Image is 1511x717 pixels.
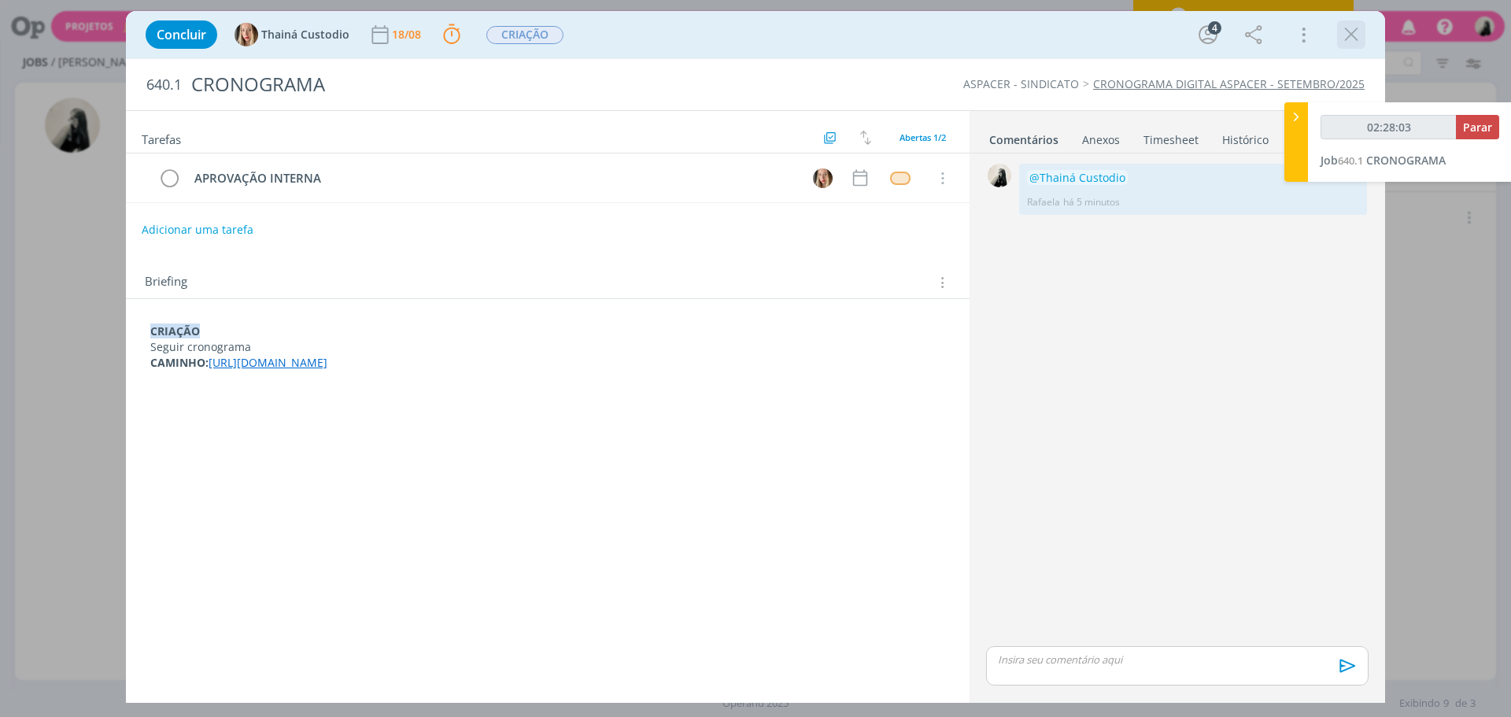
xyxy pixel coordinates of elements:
[988,164,1011,187] img: R
[146,20,217,49] button: Concluir
[235,23,258,46] img: T
[145,272,187,293] span: Briefing
[1143,125,1199,148] a: Timesheet
[1366,153,1446,168] span: CRONOGRAMA
[150,355,209,370] strong: CAMINHO:
[963,76,1079,91] a: ASPACER - SINDICATO
[209,355,327,370] a: [URL][DOMAIN_NAME]
[860,131,871,145] img: arrow-down-up.svg
[261,29,349,40] span: Thainá Custodio
[1029,170,1125,185] span: @Thainá Custodio
[1321,153,1446,168] a: Job640.1CRONOGRAMA
[486,26,563,44] span: CRIAÇÃO
[150,339,945,355] p: Seguir cronograma
[1082,132,1120,148] div: Anexos
[185,65,851,104] div: CRONOGRAMA
[187,168,798,188] div: APROVAÇÃO INTERNA
[811,166,834,190] button: T
[157,28,206,41] span: Concluir
[900,131,946,143] span: Abertas 1/2
[1221,125,1269,148] a: Histórico
[146,76,182,94] span: 640.1
[1195,22,1221,47] button: 4
[142,128,181,147] span: Tarefas
[1093,76,1365,91] a: CRONOGRAMA DIGITAL ASPACER - SETEMBRO/2025
[392,29,424,40] div: 18/08
[1463,120,1492,135] span: Parar
[486,25,564,45] button: CRIAÇÃO
[1063,195,1120,209] span: há 5 minutos
[126,11,1385,703] div: dialog
[813,168,833,188] img: T
[988,125,1059,148] a: Comentários
[1027,195,1060,209] p: Rafaela
[1456,115,1499,139] button: Parar
[1338,153,1363,168] span: 640.1
[235,23,349,46] button: TThainá Custodio
[1208,21,1221,35] div: 4
[150,323,200,338] strong: CRIAÇÃO
[141,216,254,244] button: Adicionar uma tarefa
